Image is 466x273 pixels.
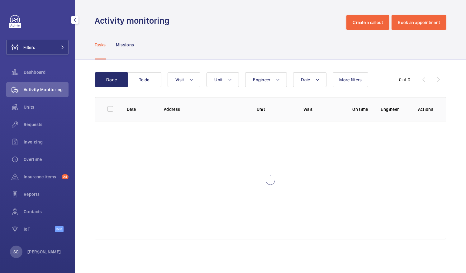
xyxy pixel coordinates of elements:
[55,226,64,232] span: Beta
[24,191,69,197] span: Reports
[303,106,340,112] p: Visit
[346,15,389,30] button: Create a callout
[164,106,247,112] p: Address
[95,15,173,26] h1: Activity monitoring
[339,77,362,82] span: More filters
[128,72,161,87] button: To do
[381,106,408,112] p: Engineer
[24,87,69,93] span: Activity Monitoring
[24,69,69,75] span: Dashboard
[175,77,184,82] span: Visit
[392,15,446,30] button: Book an appointment
[23,44,35,50] span: Filters
[24,226,55,232] span: IoT
[95,42,106,48] p: Tasks
[207,72,239,87] button: Unit
[24,139,69,145] span: Invoicing
[418,106,433,112] p: Actions
[24,104,69,110] span: Units
[62,174,69,179] span: 24
[349,106,371,112] p: On time
[95,72,128,87] button: Done
[214,77,222,82] span: Unit
[13,249,19,255] p: SG
[24,121,69,128] span: Requests
[168,72,200,87] button: Visit
[399,77,410,83] div: 0 of 0
[257,106,293,112] p: Unit
[24,156,69,162] span: Overtime
[293,72,326,87] button: Date
[333,72,368,87] button: More filters
[6,40,69,55] button: Filters
[116,42,134,48] p: Missions
[127,106,154,112] p: Date
[245,72,287,87] button: Engineer
[301,77,310,82] span: Date
[27,249,61,255] p: [PERSON_NAME]
[24,209,69,215] span: Contacts
[253,77,270,82] span: Engineer
[24,174,59,180] span: Insurance items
